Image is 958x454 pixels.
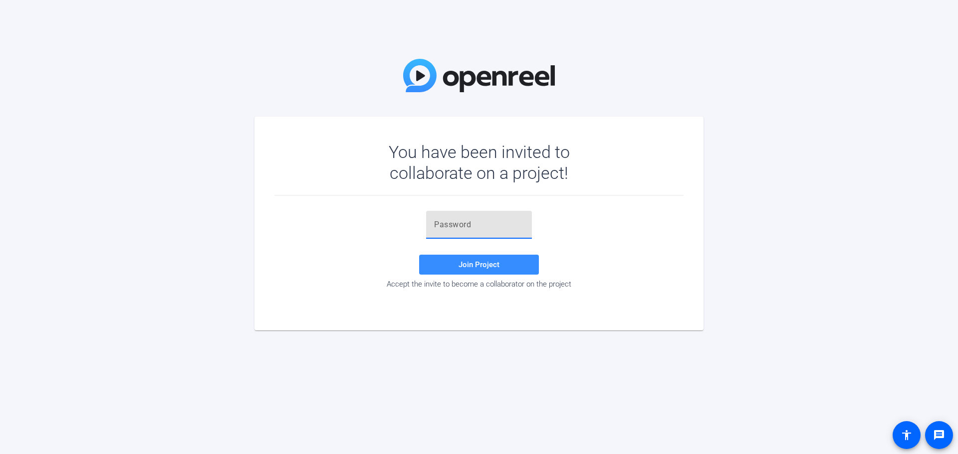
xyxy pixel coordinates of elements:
input: Password [434,219,524,231]
button: Join Project [419,255,539,275]
div: You have been invited to collaborate on a project! [360,142,599,183]
mat-icon: message [933,429,945,441]
span: Join Project [459,260,499,269]
div: Accept the invite to become a collaborator on the project [274,280,684,289]
mat-icon: accessibility [901,429,913,441]
img: OpenReel Logo [403,59,555,92]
